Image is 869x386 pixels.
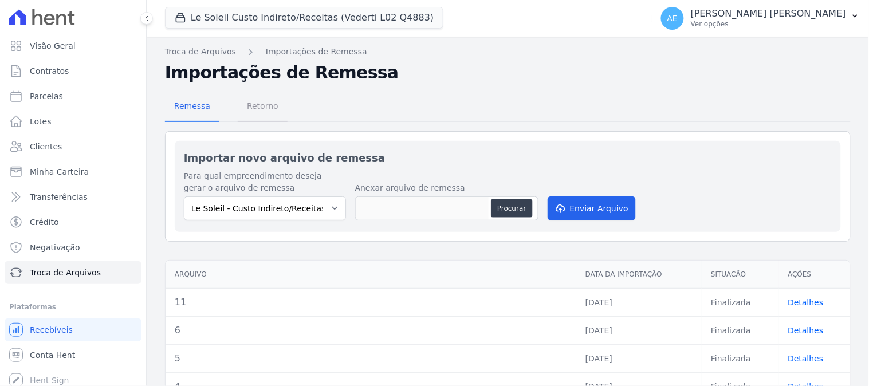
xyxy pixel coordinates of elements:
[30,191,88,203] span: Transferências
[240,94,285,117] span: Retorno
[5,186,141,208] a: Transferências
[30,40,76,52] span: Visão Geral
[5,344,141,367] a: Conta Hent
[576,288,702,316] td: [DATE]
[30,90,63,102] span: Parcelas
[165,46,851,58] nav: Breadcrumb
[652,2,869,34] button: AE [PERSON_NAME] [PERSON_NAME] Ver opções
[167,94,217,117] span: Remessa
[667,14,678,22] span: AE
[5,110,141,133] a: Lotes
[30,65,69,77] span: Contratos
[5,34,141,57] a: Visão Geral
[30,267,101,278] span: Troca de Arquivos
[355,182,538,194] label: Anexar arquivo de remessa
[30,116,52,127] span: Lotes
[576,316,702,344] td: [DATE]
[779,261,850,289] th: Ações
[5,60,141,82] a: Contratos
[702,288,778,316] td: Finalizada
[165,62,851,83] h2: Importações de Remessa
[691,8,846,19] p: [PERSON_NAME] [PERSON_NAME]
[175,324,567,337] div: 6
[175,352,567,365] div: 5
[5,85,141,108] a: Parcelas
[30,349,75,361] span: Conta Hent
[166,261,576,289] th: Arquivo
[691,19,846,29] p: Ver opções
[5,318,141,341] a: Recebíveis
[30,166,89,178] span: Minha Carteira
[165,92,219,122] a: Remessa
[30,324,73,336] span: Recebíveis
[184,170,346,194] label: Para qual empreendimento deseja gerar o arquivo de remessa
[788,326,824,335] a: Detalhes
[165,46,236,58] a: Troca de Arquivos
[9,300,137,314] div: Plataformas
[576,344,702,372] td: [DATE]
[702,261,778,289] th: Situação
[702,316,778,344] td: Finalizada
[238,92,288,122] a: Retorno
[30,216,59,228] span: Crédito
[175,296,567,309] div: 11
[5,135,141,158] a: Clientes
[30,141,62,152] span: Clientes
[5,211,141,234] a: Crédito
[702,344,778,372] td: Finalizada
[30,242,80,253] span: Negativação
[165,7,443,29] button: Le Soleil Custo Indireto/Receitas (Vederti L02 Q4883)
[576,261,702,289] th: Data da Importação
[5,160,141,183] a: Minha Carteira
[788,354,824,363] a: Detalhes
[5,261,141,284] a: Troca de Arquivos
[788,298,824,307] a: Detalhes
[266,46,367,58] a: Importações de Remessa
[5,236,141,259] a: Negativação
[548,196,636,220] button: Enviar Arquivo
[491,199,532,218] button: Procurar
[184,150,832,166] h2: Importar novo arquivo de remessa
